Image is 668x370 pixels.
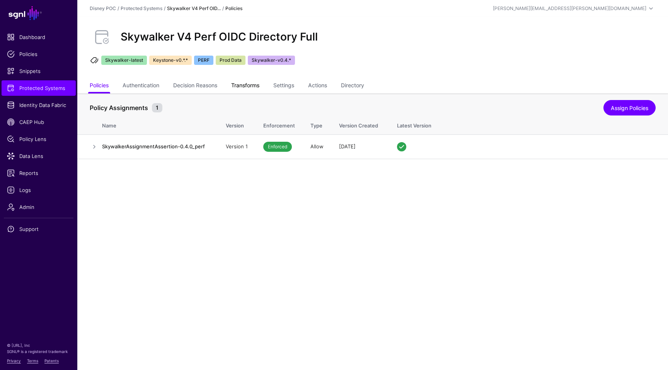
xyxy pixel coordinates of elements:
a: Identity Data Fabric [2,97,76,113]
a: Policies [2,46,76,62]
h2: Skywalker V4 Perf OIDC Directory Full [121,31,318,44]
a: Snippets [2,63,76,79]
th: Name [102,114,218,134]
span: Support [7,225,70,233]
a: Policy Lens [2,131,76,147]
a: Protected Systems [121,5,162,11]
a: Settings [273,79,294,93]
span: Protected Systems [7,84,70,92]
span: Skywalker-latest [101,56,147,65]
p: SGNL® is a registered trademark [7,348,70,355]
span: Reports [7,169,70,177]
a: Transforms [231,79,259,93]
a: Disney POC [90,5,116,11]
span: CAEP Hub [7,118,70,126]
a: Reports [2,165,76,181]
small: 1 [152,103,162,112]
td: Version 1 [218,134,256,159]
th: Version Created [331,114,389,134]
a: Logs [2,182,76,198]
th: Version [218,114,256,134]
h4: SkywalkerAssignmentAssertion-0.4.0_perf [102,143,210,150]
a: SGNL [5,5,73,22]
a: Decision Reasons [173,79,217,93]
a: Policies [90,79,109,93]
span: Policy Lens [7,135,70,143]
span: Policy Assignments [88,103,150,112]
span: Snippets [7,67,70,75]
a: Dashboard [2,29,76,45]
div: / [221,5,225,12]
div: / [162,5,167,12]
a: Privacy [7,358,21,363]
span: Policies [7,50,70,58]
div: [PERSON_NAME][EMAIL_ADDRESS][PERSON_NAME][DOMAIN_NAME] [493,5,646,12]
a: Data Lens [2,148,76,164]
a: Protected Systems [2,80,76,96]
p: © [URL], Inc [7,342,70,348]
a: Patents [44,358,59,363]
strong: Policies [225,5,242,11]
span: Enforced [263,142,292,152]
span: Skywalker-v0.4.* [248,56,295,65]
span: Prod Data [216,56,245,65]
span: Dashboard [7,33,70,41]
a: CAEP Hub [2,114,76,130]
a: Actions [308,79,327,93]
strong: Skywalker V4 Perf OID... [167,5,221,11]
span: Identity Data Fabric [7,101,70,109]
a: Admin [2,199,76,215]
a: Terms [27,358,38,363]
th: Type [303,114,331,134]
td: Allow [303,134,331,159]
a: Authentication [123,79,159,93]
a: Directory [341,79,364,93]
span: PERF [194,56,213,65]
span: Data Lens [7,152,70,160]
span: Admin [7,203,70,211]
span: Logs [7,186,70,194]
span: Keystone-v0.*.* [149,56,192,65]
th: Latest Version [389,114,668,134]
a: Assign Policies [603,100,656,115]
div: / [116,5,121,12]
span: [DATE] [339,143,356,149]
th: Enforcement [256,114,303,134]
